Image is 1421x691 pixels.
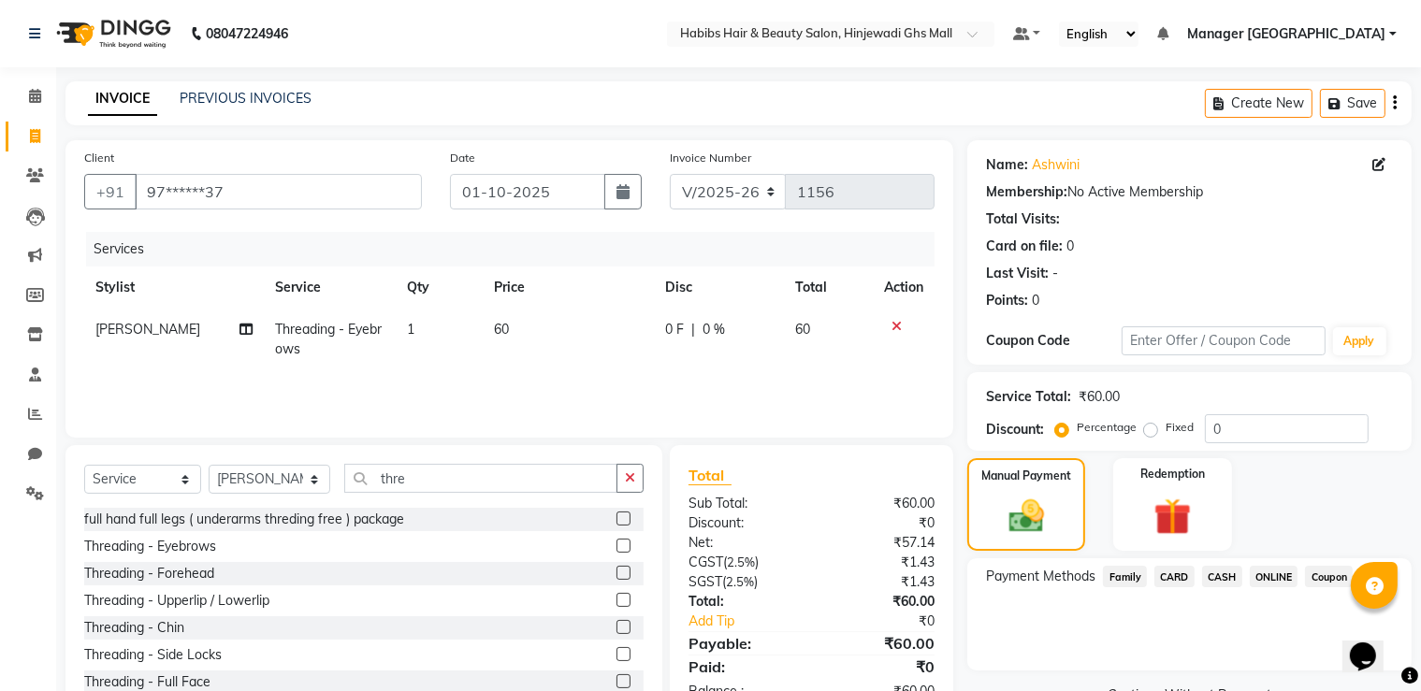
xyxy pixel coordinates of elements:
button: Create New [1205,89,1312,118]
span: 1 [407,321,414,338]
label: Redemption [1140,466,1205,482]
div: Card on file: [986,237,1063,256]
span: Coupon [1305,566,1353,587]
label: Date [450,150,475,166]
input: Search by Name/Mobile/Email/Code [135,174,422,209]
div: ₹0 [812,655,950,678]
div: ₹60.00 [812,632,950,655]
div: Last Visit: [986,264,1049,283]
button: +91 [84,174,137,209]
button: Save [1320,89,1385,118]
div: No Active Membership [986,182,1393,202]
div: ₹1.43 [812,553,950,572]
th: Total [784,266,873,309]
div: - [1052,264,1058,283]
th: Qty [396,266,484,309]
div: Membership: [986,182,1067,202]
div: Threading - Forehead [84,564,214,583]
div: ₹57.14 [812,533,950,553]
div: Threading - Side Locks [84,645,222,665]
div: ₹1.43 [812,572,950,592]
label: Manual Payment [981,468,1071,484]
div: Net: [674,533,812,553]
div: ( ) [674,572,812,592]
span: Payment Methods [986,567,1095,586]
span: Manager [GEOGRAPHIC_DATA] [1187,24,1385,44]
th: Disc [654,266,784,309]
div: ₹60.00 [812,592,950,612]
img: logo [48,7,176,60]
a: INVOICE [88,82,157,116]
button: Apply [1333,327,1386,355]
span: SGST [689,573,722,590]
div: 0 [1032,291,1039,310]
div: Coupon Code [986,331,1122,351]
div: Service Total: [986,387,1071,407]
span: 60 [795,321,810,338]
a: Ashwini [1032,155,1080,175]
img: _cash.svg [998,496,1056,537]
div: Discount: [986,420,1044,439]
input: Search or Scan [344,464,617,493]
div: ₹0 [812,513,950,533]
div: ₹60.00 [1079,387,1120,407]
span: ONLINE [1250,566,1298,587]
div: Discount: [674,513,812,533]
b: 08047224946 [206,7,288,60]
th: Price [483,266,654,309]
div: Threading - Eyebrows [84,537,216,556]
div: full hand full legs ( underarms threding free ) package [84,510,404,529]
div: Name: [986,155,1028,175]
div: Sub Total: [674,494,812,513]
div: ₹0 [834,612,949,631]
div: Paid: [674,655,812,678]
span: [PERSON_NAME] [95,321,200,338]
span: 0 % [703,320,725,339]
div: Points: [986,291,1028,310]
span: 2.5% [727,554,755,569]
span: CASH [1202,566,1242,587]
th: Service [264,266,396,309]
span: Total [689,466,732,485]
label: Invoice Number [670,150,751,166]
span: 2.5% [726,574,754,589]
input: Enter Offer / Coupon Code [1122,326,1325,355]
div: Threading - Upperlip / Lowerlip [84,591,269,611]
th: Action [873,266,935,309]
label: Client [84,150,114,166]
a: PREVIOUS INVOICES [180,90,312,107]
div: ( ) [674,553,812,572]
span: Family [1103,566,1147,587]
div: ₹60.00 [812,494,950,513]
span: CARD [1154,566,1195,587]
div: Total: [674,592,812,612]
div: Total Visits: [986,209,1060,229]
label: Percentage [1077,419,1137,436]
span: | [691,320,695,339]
span: Threading - Eyebrows [275,321,382,357]
iframe: chat widget [1342,616,1402,672]
div: Services [86,232,949,266]
div: Threading - Chin [84,618,184,638]
div: 0 [1066,237,1074,256]
span: 0 F [665,320,684,339]
label: Fixed [1166,419,1194,436]
a: Add Tip [674,612,834,631]
img: _gift.svg [1142,494,1203,540]
div: Payable: [674,632,812,655]
th: Stylist [84,266,264,309]
span: CGST [689,554,723,570]
span: 60 [494,321,509,338]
